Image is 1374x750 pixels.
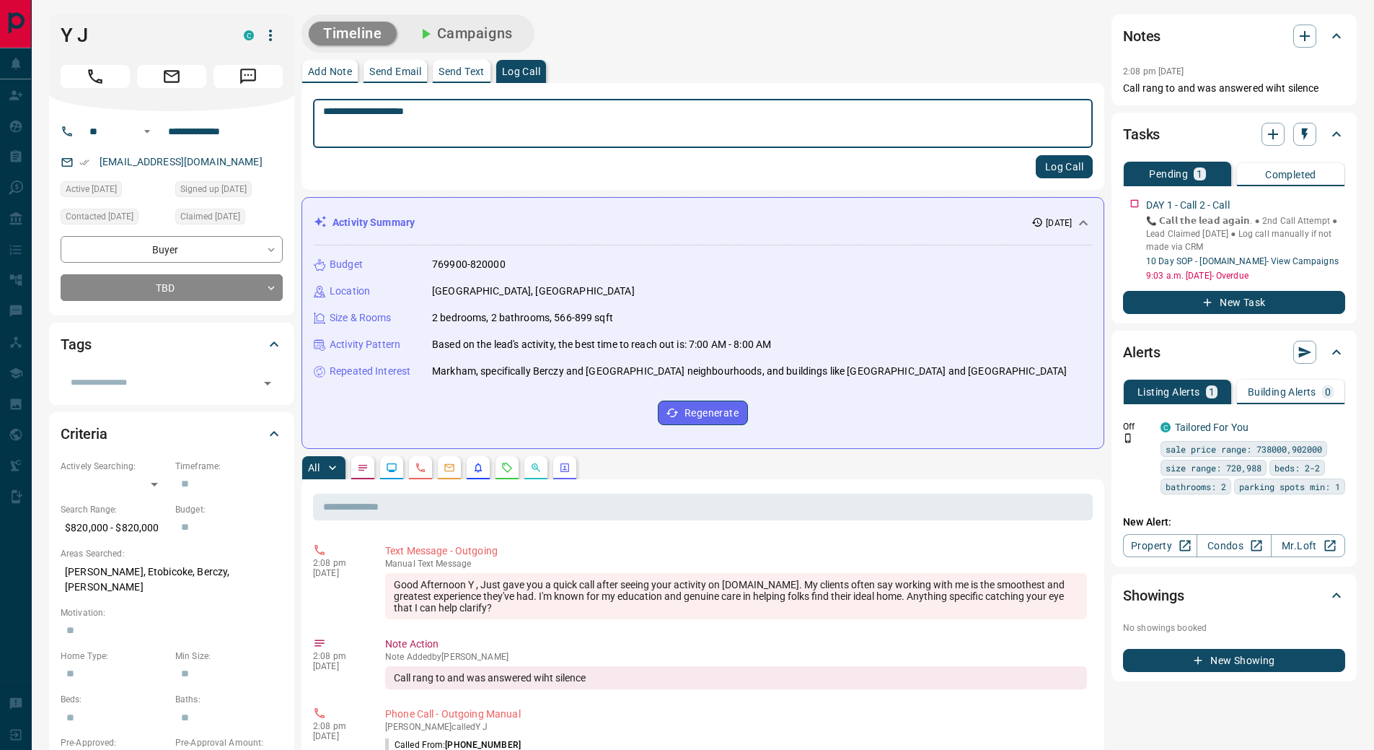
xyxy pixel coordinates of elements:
svg: Listing Alerts [472,462,484,474]
p: Text Message - Outgoing [385,544,1087,559]
p: Pending [1149,169,1188,179]
p: Send Text [439,66,485,77]
p: Listing Alerts [1137,387,1200,397]
div: Activity Summary[DATE] [314,209,1092,236]
p: Home Type: [61,650,168,663]
p: Activity Summary [333,215,415,230]
p: [DATE] [313,731,364,741]
svg: Calls [415,462,426,474]
span: Contacted [DATE] [66,209,133,224]
h2: Notes [1123,25,1161,48]
a: Condos [1197,534,1271,557]
p: Phone Call - Outgoing Manual [385,707,1087,722]
p: 1 [1209,387,1215,397]
p: Budget: [175,503,283,516]
h2: Criteria [61,422,107,445]
p: Pre-Approved: [61,736,168,749]
div: Call rang to and was answered wiht silence [385,666,1087,689]
h1: Y J [61,24,222,47]
p: 0 [1325,387,1331,397]
div: Mon Jul 28 2025 [175,181,283,201]
h2: Showings [1123,584,1184,607]
span: beds: 2-2 [1274,461,1320,475]
p: Repeated Interest [330,364,410,379]
span: parking spots min: 1 [1239,479,1340,494]
p: Add Note [308,66,352,77]
svg: Emails [444,462,455,474]
p: 2:08 pm [DATE] [1123,66,1184,77]
div: condos.ca [1161,422,1171,432]
p: Markham, specifically Berczy and [GEOGRAPHIC_DATA] neighbourhoods, and buildings like [GEOGRAPHIC... [432,364,1067,379]
svg: Requests [501,462,513,474]
button: Open [138,123,156,140]
div: Tags [61,327,283,362]
div: Mon Jul 28 2025 [175,209,283,229]
p: Size & Rooms [330,310,392,326]
p: Actively Searching: [61,460,168,473]
p: Completed [1265,170,1316,180]
svg: Notes [357,462,369,474]
svg: Agent Actions [559,462,571,474]
p: Search Range: [61,503,168,516]
p: $820,000 - $820,000 [61,516,168,540]
span: bathrooms: 2 [1166,479,1226,494]
span: [PHONE_NUMBER] [445,740,521,750]
p: Note Action [385,637,1087,652]
svg: Lead Browsing Activity [386,462,397,474]
div: Wed Aug 06 2025 [61,209,168,229]
svg: Push Notification Only [1123,433,1133,443]
p: 📞 𝗖𝗮𝗹𝗹 𝘁𝗵𝗲 𝗹𝗲𝗮𝗱 𝗮𝗴𝗮𝗶𝗻. ● 2nd Call Attempt ● Lead Claimed [DATE] ‎● Log call manually if not made ... [1146,214,1345,253]
button: Regenerate [658,401,748,425]
p: Location [330,284,370,299]
button: New Showing [1123,649,1345,672]
h2: Alerts [1123,341,1161,364]
div: Criteria [61,417,283,451]
p: No showings booked [1123,622,1345,635]
div: Tasks [1123,117,1345,152]
h2: Tags [61,333,91,356]
p: All [308,463,320,473]
p: 9:03 a.m. [DATE] - Overdue [1146,269,1345,282]
span: manual [385,559,415,569]
p: Pre-Approval Amount: [175,736,283,749]
p: Beds: [61,693,168,706]
p: Log Call [502,66,540,77]
p: [PERSON_NAME], Etobicoke, Berczy, [PERSON_NAME] [61,560,283,599]
div: TBD [61,274,283,301]
p: 1 [1197,169,1202,179]
span: sale price range: 738000,902000 [1166,442,1322,456]
button: New Task [1123,291,1345,314]
p: 2 bedrooms, 2 bathrooms, 566-899 sqft [432,310,613,326]
p: [DATE] [313,661,364,671]
div: Notes [1123,19,1345,53]
p: Note Added by [PERSON_NAME] [385,652,1087,662]
span: Email [137,65,206,88]
a: 10 Day SOP - [DOMAIN_NAME]- View Campaigns [1146,256,1339,266]
p: Call rang to and was answered wiht silence [1123,81,1345,96]
span: size range: 720,988 [1166,461,1261,475]
p: New Alert: [1123,515,1345,530]
p: 2:08 pm [313,651,364,661]
p: [DATE] [1046,217,1072,230]
button: Log Call [1036,155,1093,178]
p: Activity Pattern [330,337,400,352]
p: Baths: [175,693,283,706]
p: [DATE] [313,568,364,578]
span: Active [DATE] [66,182,117,196]
p: 2:08 pm [313,721,364,731]
p: Timeframe: [175,460,283,473]
button: Campaigns [402,22,527,45]
span: Claimed [DATE] [180,209,240,224]
p: Motivation: [61,606,283,619]
p: Areas Searched: [61,547,283,560]
p: 2:08 pm [313,558,364,568]
a: Mr.Loft [1271,534,1345,557]
p: Based on the lead's activity, the best time to reach out is: 7:00 AM - 8:00 AM [432,337,771,352]
div: Good Afternoon Y , Just gave you a quick call after seeing your activity on [DOMAIN_NAME]. My cli... [385,573,1087,619]
div: condos.ca [244,30,254,40]
p: Off [1123,420,1152,433]
button: Open [257,373,278,393]
a: Property [1123,534,1197,557]
p: Text Message [385,559,1087,569]
div: Buyer [61,236,283,263]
